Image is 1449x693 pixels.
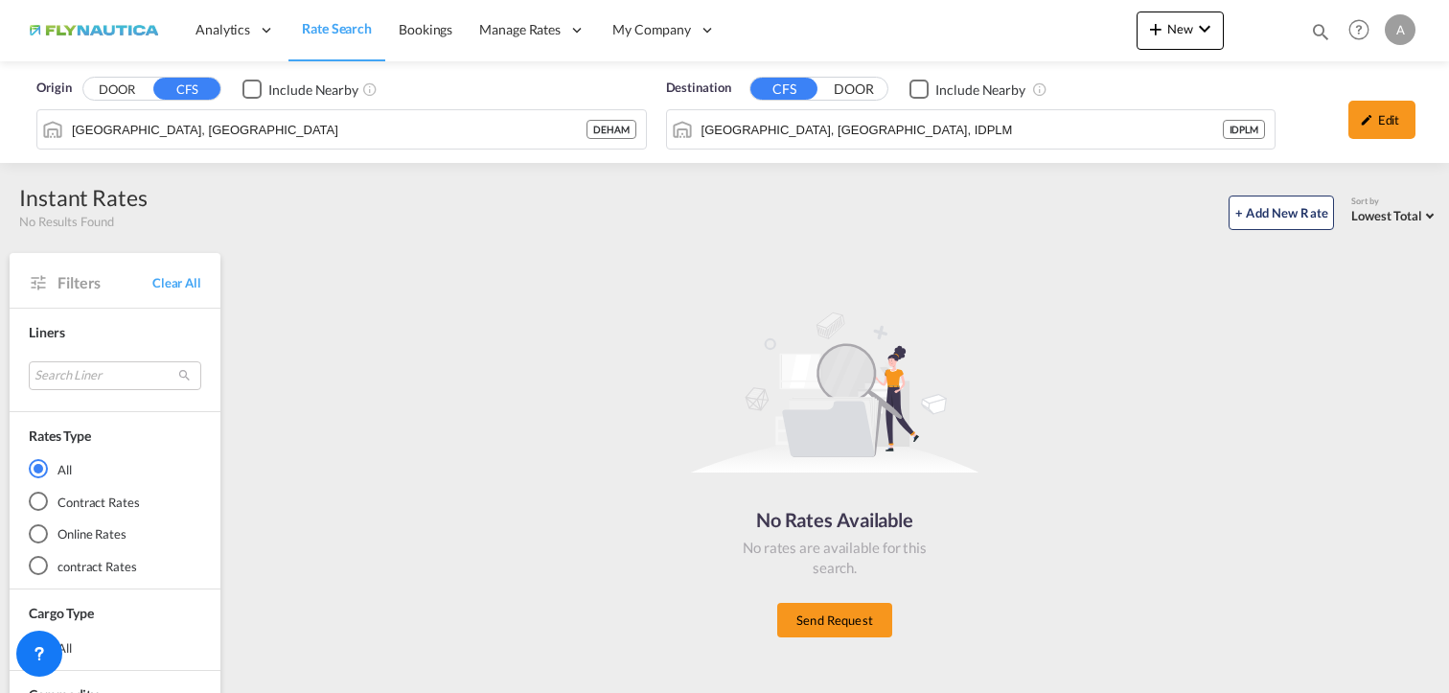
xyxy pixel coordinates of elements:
[29,524,201,543] md-radio-button: Online Rates
[1343,13,1385,48] div: Help
[36,79,71,98] span: Origin
[479,20,561,39] span: Manage Rates
[1385,14,1415,45] div: A
[268,81,358,100] div: Include Nearby
[1360,113,1373,127] md-icon: icon-pencil
[739,538,931,578] div: No rates are available for this search.
[666,79,731,98] span: Destination
[1310,21,1331,42] md-icon: icon-magnify
[399,21,452,37] span: Bookings
[29,459,201,478] md-radio-button: All
[29,324,64,340] span: Liners
[29,427,91,446] div: Rates Type
[29,637,201,657] md-radio-button: All
[1144,21,1216,36] span: New
[1348,101,1415,139] div: icon-pencilEdit
[1343,13,1375,46] span: Help
[37,110,646,149] md-input-container: Hamburg, DEHAM
[739,506,931,533] div: No Rates Available
[820,79,887,101] button: DOOR
[195,20,250,39] span: Analytics
[750,78,817,100] button: CFS
[152,274,201,291] span: Clear All
[701,115,1223,144] input: Search by Port
[777,603,892,637] button: Send Request
[691,311,978,474] img: norateimg.svg
[1223,120,1266,139] div: IDPLM
[612,20,691,39] span: My Company
[72,115,586,144] input: Search by Port
[29,9,158,52] img: dbeec6a0202a11f0ab01a7e422f9ff92.png
[1193,17,1216,40] md-icon: icon-chevron-down
[1229,196,1334,230] button: + Add New Rate
[1351,196,1439,208] div: Sort by
[57,272,152,293] span: Filters
[29,492,201,511] md-radio-button: Contract Rates
[19,182,148,213] div: Instant Rates
[242,79,358,99] md-checkbox: Checkbox No Ink
[153,78,220,100] button: CFS
[909,79,1025,99] md-checkbox: Checkbox No Ink
[29,604,94,623] div: Cargo Type
[1351,208,1422,223] span: Lowest Total
[1137,12,1224,50] button: icon-plus 400-fgNewicon-chevron-down
[586,120,636,139] div: DEHAM
[1144,17,1167,40] md-icon: icon-plus 400-fg
[362,81,378,97] md-icon: Unchecked: Ignores neighbouring ports when fetching rates.Checked : Includes neighbouring ports w...
[1310,21,1331,50] div: icon-magnify
[935,81,1025,100] div: Include Nearby
[1351,203,1439,225] md-select: Select: Lowest Total
[302,20,372,36] span: Rate Search
[1032,81,1047,97] md-icon: Unchecked: Ignores neighbouring ports when fetching rates.Checked : Includes neighbouring ports w...
[667,110,1276,149] md-input-container: Palembang, Sumatra, IDPLM
[83,79,150,101] button: DOOR
[19,213,113,230] span: No Results Found
[29,557,201,576] md-radio-button: contract Rates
